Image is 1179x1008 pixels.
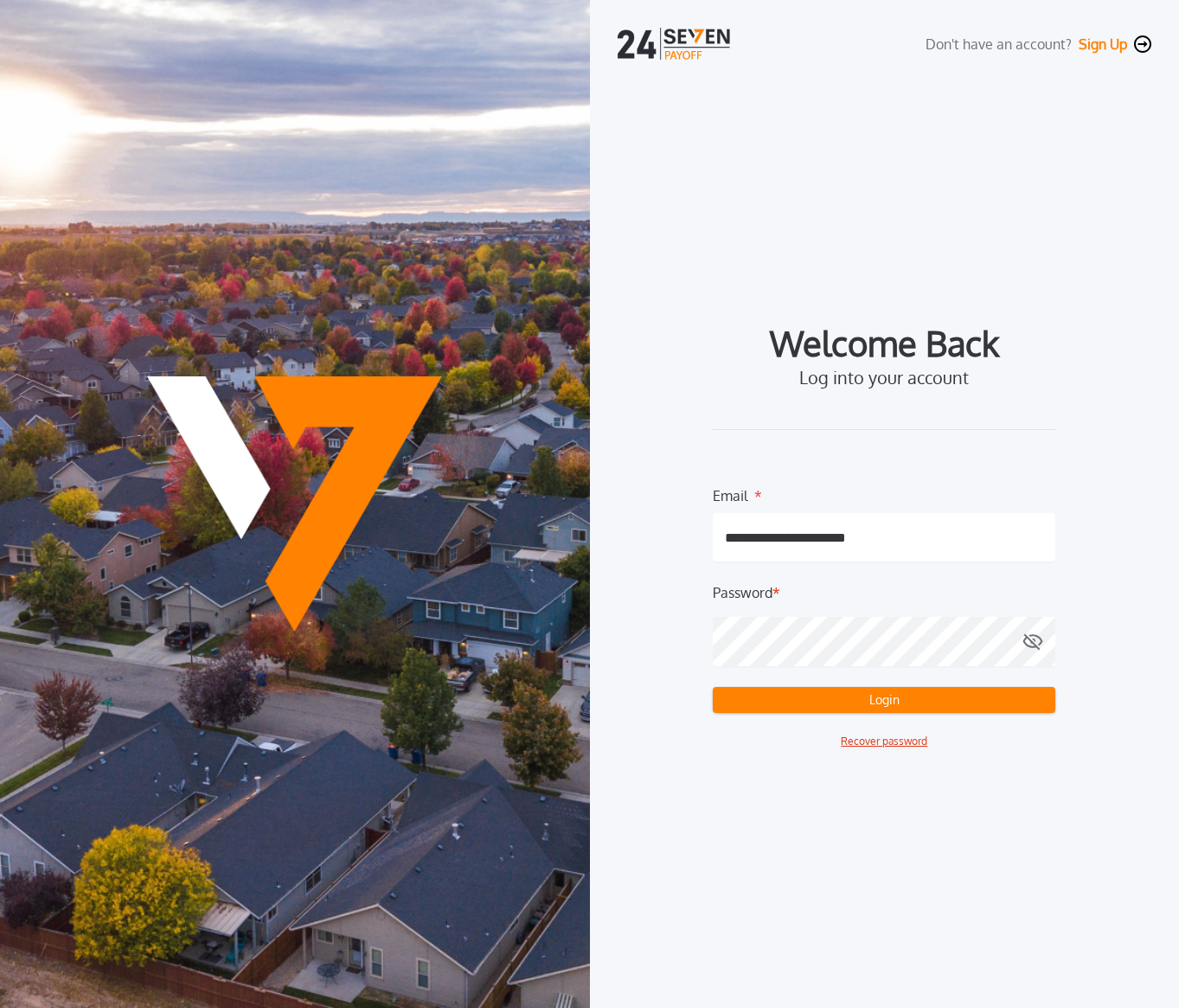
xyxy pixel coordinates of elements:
input: Password* [713,617,1055,666]
label: Email [713,485,747,499]
button: Recover password [841,734,927,749]
button: Login [713,687,1055,713]
img: navigation-icon [1134,35,1151,53]
label: Welcome Back [770,329,999,356]
label: Password [713,582,772,603]
label: Don't have an account? [926,34,1072,55]
img: logo [618,28,734,60]
button: Password* [1022,617,1043,666]
label: Log into your account [799,367,969,388]
button: Sign Up [1079,35,1127,53]
img: Payoff [147,376,442,632]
